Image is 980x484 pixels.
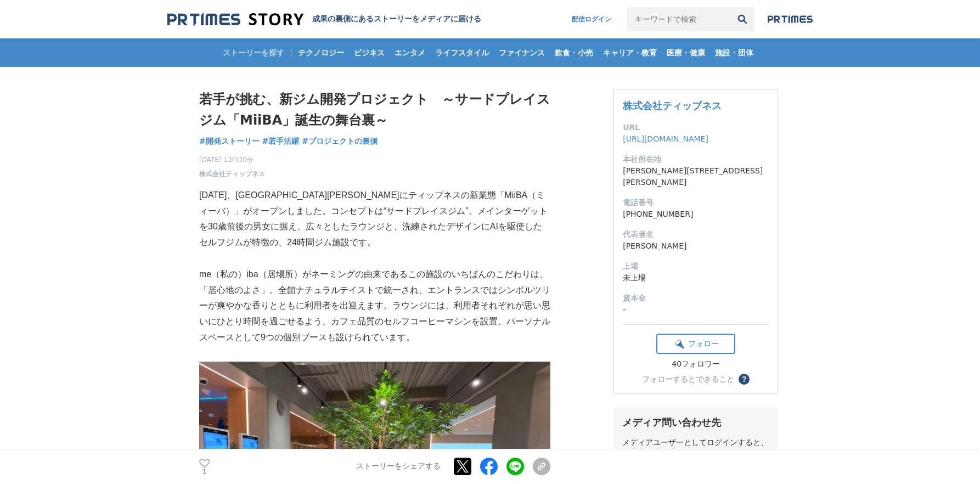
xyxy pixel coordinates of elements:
[599,48,661,58] span: キャリア・教育
[623,165,769,188] dd: [PERSON_NAME][STREET_ADDRESS][PERSON_NAME]
[390,38,430,67] a: エンタメ
[550,38,598,67] a: 飲食・小売
[599,38,661,67] a: キャリア・教育
[623,240,769,252] dd: [PERSON_NAME]
[623,122,769,133] dt: URL
[350,48,389,58] span: ビジネス
[623,261,769,272] dt: 上場
[622,438,769,458] div: メディアユーザーとしてログインすると、担当者の連絡先を閲覧できます。
[623,272,769,284] dd: 未上場
[642,375,734,383] div: フォローするとできること
[623,209,769,220] dd: [PHONE_NUMBER]
[199,188,550,251] p: [DATE]、[GEOGRAPHIC_DATA][PERSON_NAME]にティップネスの新業態「MiiBA（ミィーバ）」がオープンしました。コンセプトは“サードプレイスジム”。メインターゲット...
[356,462,441,472] p: ストーリーをシェアする
[199,136,260,146] span: #開発ストーリー
[199,155,265,165] span: [DATE] 13時30分
[390,48,430,58] span: エンタメ
[768,15,813,24] img: prtimes
[199,267,550,346] p: me（私の）iba（居場所）がネーミングの由来であるこの施設のいちばんのこだわりは、「居心地のよさ」。全館ナチュラルテイストで統一され、エントランスではシンボルツリーが爽やかな香りとともに利用者...
[623,100,722,111] a: 株式会社ティップネス
[623,304,769,316] dd: -
[167,12,303,27] img: 成果の裏側にあるストーリーをメディアに届ける
[656,334,735,354] button: フォロー
[431,48,493,58] span: ライフスタイル
[561,7,622,31] a: 配信ログイン
[199,89,550,131] h1: 若手が挑む、新ジム開発プロジェクト ～サードプレイスジム「MiiBA」誕生の舞台裏～
[494,38,549,67] a: ファイナンス
[662,38,709,67] a: 医療・健康
[740,375,748,383] span: ？
[623,229,769,240] dt: 代表者名
[739,374,750,385] button: ？
[262,136,300,146] span: #若手活躍
[312,14,481,24] h2: 成果の裏側にあるストーリーをメディアに届ける
[623,134,708,143] a: [URL][DOMAIN_NAME]
[711,48,758,58] span: 施設・団体
[623,154,769,165] dt: 本社所在地
[199,136,260,147] a: #開発ストーリー
[656,359,735,369] div: 40フォロワー
[294,38,348,67] a: テクノロジー
[199,169,265,179] a: 株式会社ティップネス
[294,48,348,58] span: テクノロジー
[730,7,754,31] button: 検索
[431,38,493,67] a: ライフスタイル
[302,136,378,147] a: #プロジェクトの裏側
[662,48,709,58] span: 医療・健康
[350,38,389,67] a: ビジネス
[199,469,210,475] p: 1
[550,48,598,58] span: 飲食・小売
[711,38,758,67] a: 施設・団体
[622,416,769,429] div: メディア問い合わせ先
[627,7,730,31] input: キーワードで検索
[262,136,300,147] a: #若手活躍
[302,136,378,146] span: #プロジェクトの裏側
[623,197,769,209] dt: 電話番号
[623,292,769,304] dt: 資本金
[494,48,549,58] span: ファイナンス
[167,12,481,27] a: 成果の裏側にあるストーリーをメディアに届ける 成果の裏側にあるストーリーをメディアに届ける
